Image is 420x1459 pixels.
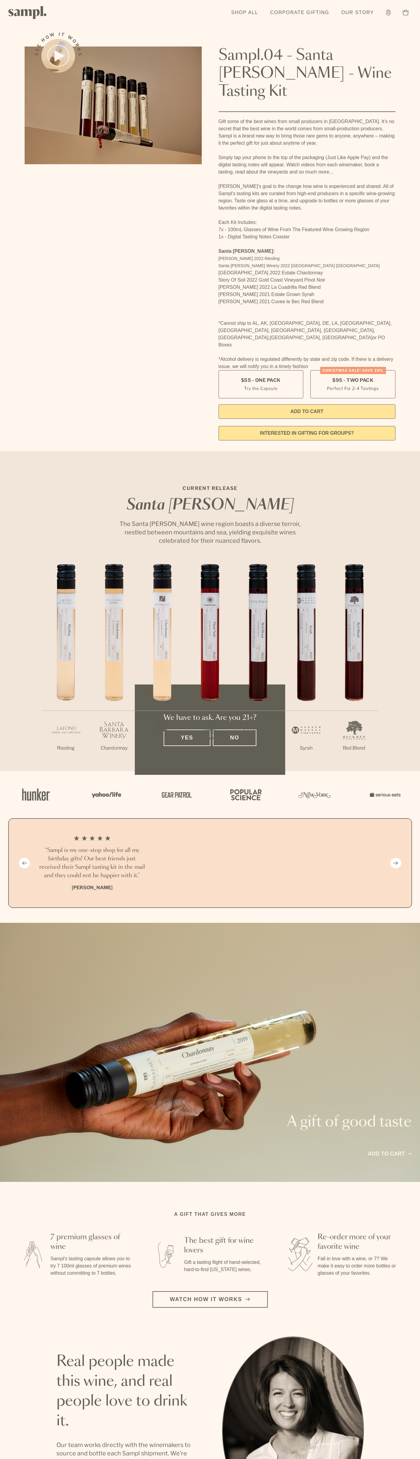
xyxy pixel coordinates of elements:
small: Perfect For 2-4 Tastings [327,385,379,391]
p: Red Blend [330,745,378,752]
b: [PERSON_NAME] [72,885,113,890]
li: 5 / 7 [234,564,282,771]
li: 1 / 7 [42,564,90,771]
img: Sampl.04 - Santa Barbara - Wine Tasting Kit [25,47,202,164]
p: Chardonnay [90,745,138,752]
span: $55 - One Pack [241,377,281,384]
p: Chardonnay [138,745,186,752]
button: See how it works [41,39,75,73]
p: Riesling [42,745,90,752]
p: A gift of good taste [232,1115,412,1129]
li: 4 / 7 [186,564,234,771]
li: 3 / 7 [138,564,186,771]
p: Pinot Noir [186,745,234,752]
p: Red Blend [234,745,282,752]
li: 1 / 4 [38,831,146,896]
p: Syrah [282,745,330,752]
a: Add to cart [368,1150,412,1158]
a: Our Story [338,6,377,19]
li: 6 / 7 [282,564,330,771]
div: Christmas SALE! Save 20% [320,367,386,374]
button: Next slide [390,858,401,868]
a: Corporate Gifting [267,6,332,19]
button: Add to Cart [219,404,396,419]
a: Shop All [228,6,261,19]
li: 2 / 7 [90,564,138,771]
h3: “Sampl is my one-stop shop for all my birthday gifts! Our best friends just received their Sampl ... [38,846,146,880]
img: Sampl logo [8,6,47,19]
li: 7 / 7 [330,564,378,771]
a: interested in gifting for groups? [219,426,396,440]
small: Try the Capsule [244,385,277,391]
button: Previous slide [19,858,30,868]
span: $95 - Two Pack [332,377,373,384]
